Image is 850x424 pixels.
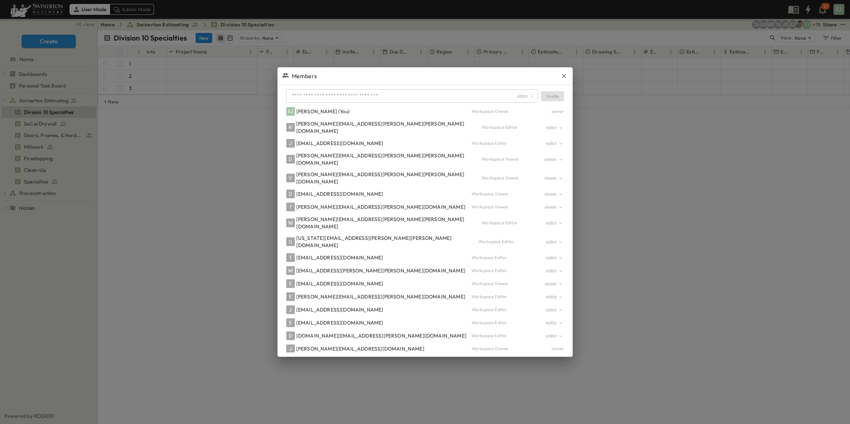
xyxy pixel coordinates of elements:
div: viewer [544,281,564,287]
div: [EMAIL_ADDRESS][DOMAIN_NAME] [296,319,384,326]
div: viewer [544,204,564,210]
div: Workspace Editor [478,238,545,246]
div: [EMAIL_ADDRESS][DOMAIN_NAME] [296,306,384,313]
div: Workspace Owner [471,109,551,114]
div: [PERSON_NAME][EMAIL_ADDRESS][PERSON_NAME][DOMAIN_NAME] [296,293,465,300]
div: M [286,219,295,227]
div: Workspace Editor [471,306,545,314]
div: [PERSON_NAME][EMAIL_ADDRESS][PERSON_NAME][PERSON_NAME][DOMAIN_NAME] [296,152,482,166]
button: area-role [545,267,564,275]
div: [EMAIL_ADDRESS][DOMAIN_NAME] [296,280,384,287]
div: editor [546,220,563,226]
button: area-role [544,156,564,163]
button: area-role [545,306,564,314]
div: Workspace Editor [482,123,545,131]
div: Workspace Viewer [482,174,544,182]
div: viewer [544,157,564,162]
div: Workspace Editor [471,267,545,275]
button: area-role [545,124,564,131]
div: [PERSON_NAME][EMAIL_ADDRESS][PERSON_NAME][DOMAIN_NAME] [296,203,465,211]
div: editor [546,268,563,274]
button: area-role [544,280,564,288]
button: area-role [545,140,564,147]
div: editor [517,93,534,99]
button: area-role [545,238,564,246]
div: Workspace Owner [471,346,551,352]
button: area-role [544,191,564,198]
div: Workspace Viewer [482,155,544,163]
div: [PERSON_NAME][EMAIL_ADDRESS][PERSON_NAME][PERSON_NAME][DOMAIN_NAME] [296,216,482,230]
div: Workspace Editor [471,254,545,262]
div: D [286,155,295,164]
div: [PERSON_NAME][EMAIL_ADDRESS][DOMAIN_NAME] [296,345,424,352]
div: owner [552,109,564,114]
div: viewer [544,191,564,197]
div: editor [546,141,563,147]
div: Workspace Viewer [471,190,543,198]
div: Workspace Viewer [471,280,543,288]
div: T [286,253,295,262]
div: Workspace Editor [471,139,545,147]
button: area-role [545,293,564,301]
div: [PERSON_NAME][EMAIL_ADDRESS][PERSON_NAME][PERSON_NAME][DOMAIN_NAME] [296,120,482,135]
div: editor [546,320,563,326]
div: J [286,305,295,314]
span: Members [292,72,317,80]
div: Workspace Editor [482,219,545,227]
div: J [286,139,295,148]
button: area-role [544,175,564,182]
button: area-role [545,254,564,262]
div: E [286,318,295,327]
div: editor [546,125,563,131]
div: [US_STATE][EMAIL_ADDRESS][PERSON_NAME][PERSON_NAME][DOMAIN_NAME] [296,234,478,249]
div: editor [546,307,563,313]
div: [PERSON_NAME][EMAIL_ADDRESS][PERSON_NAME][PERSON_NAME][DOMAIN_NAME] [296,171,482,185]
div: editor [546,255,563,261]
button: area-role [545,319,564,327]
button: area-role [545,332,564,340]
div: D [286,190,295,198]
div: owner [552,346,564,352]
div: E [286,292,295,301]
div: [EMAIL_ADDRESS][DOMAIN_NAME] [296,140,384,147]
div: viewer [544,175,564,181]
div: D [286,331,295,340]
button: area-role [545,220,564,227]
button: area-role [516,93,535,100]
div: [PERSON_NAME] (You) [296,108,349,115]
div: Workspace Editor [471,319,545,327]
div: M [286,266,295,275]
div: editor [546,333,563,339]
div: FJ [286,107,295,116]
div: editor [546,294,563,300]
div: [EMAIL_ADDRESS][PERSON_NAME][PERSON_NAME][DOMAIN_NAME] [296,267,465,274]
div: E [286,279,295,288]
button: area-role [544,204,564,211]
div: G [286,237,295,246]
div: [EMAIL_ADDRESS][DOMAIN_NAME] [296,254,384,261]
div: V [286,174,295,182]
div: Workspace Viewer [471,203,543,211]
div: [DOMAIN_NAME][EMAIL_ADDRESS][PERSON_NAME][DOMAIN_NAME] [296,332,466,339]
div: Workspace Editor [471,332,545,340]
div: R [286,123,295,132]
div: Workspace Editor [471,293,545,301]
div: T [286,203,295,211]
div: [EMAIL_ADDRESS][DOMAIN_NAME] [296,190,384,198]
div: editor [546,239,563,245]
div: J [286,344,295,353]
